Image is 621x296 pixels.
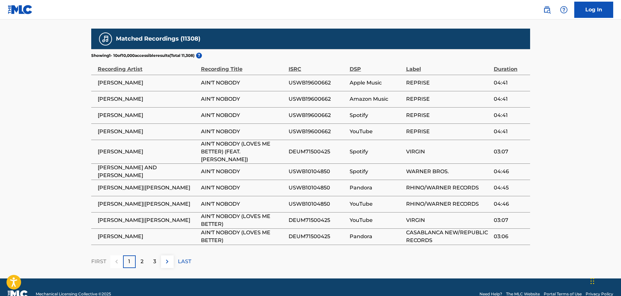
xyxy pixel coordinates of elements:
[196,53,202,58] span: ?
[201,140,285,163] span: AIN'T NOBODY (LOVES ME BETTER) (FEAT. [PERSON_NAME])
[289,148,346,156] span: DEUM71500425
[201,111,285,119] span: AIN'T NOBODY
[98,111,198,119] span: [PERSON_NAME]
[350,216,403,224] span: YouTube
[590,271,594,291] div: Drag
[406,184,491,192] span: RHINO/WARNER RECORDS
[406,111,491,119] span: REPRISE
[91,258,106,265] p: FIRST
[350,128,403,135] span: YouTube
[494,95,527,103] span: 04:41
[406,128,491,135] span: REPRISE
[494,233,527,240] span: 03:06
[574,2,613,18] a: Log In
[560,6,568,14] img: help
[98,79,198,87] span: [PERSON_NAME]
[201,168,285,175] span: AIN'T NOBODY
[178,258,191,265] p: LAST
[289,58,346,73] div: ISRC
[102,35,109,43] img: Matched Recordings
[543,6,551,14] img: search
[98,184,198,192] span: [PERSON_NAME]|[PERSON_NAME]
[494,184,527,192] span: 04:45
[289,216,346,224] span: DEUM71500425
[494,216,527,224] span: 03:07
[201,229,285,244] span: AIN'T NOBODY (LOVES ME BETTER)
[494,128,527,135] span: 04:41
[406,200,491,208] span: RHINO/WARNER RECORDS
[494,58,527,73] div: Duration
[406,79,491,87] span: REPRISE
[406,229,491,244] span: CASABLANCA NEW/REPUBLIC RECORDS
[494,200,527,208] span: 04:46
[201,184,285,192] span: AIN'T NOBODY
[201,79,285,87] span: AIN'T NOBODY
[494,111,527,119] span: 04:41
[8,5,33,14] img: MLC Logo
[289,95,346,103] span: USWB19600662
[406,95,491,103] span: REPRISE
[557,3,570,16] div: Help
[350,79,403,87] span: Apple Music
[289,79,346,87] span: USWB19600662
[98,95,198,103] span: [PERSON_NAME]
[350,200,403,208] span: YouTube
[98,233,198,240] span: [PERSON_NAME]
[128,258,130,265] p: 1
[201,95,285,103] span: AIN'T NOBODY
[201,200,285,208] span: AIN'T NOBODY
[141,258,143,265] p: 2
[406,168,491,175] span: WARNER BROS.
[589,265,621,296] iframe: Chat Widget
[540,3,553,16] a: Public Search
[350,233,403,240] span: Pandora
[201,58,285,73] div: Recording Title
[98,164,198,179] span: [PERSON_NAME] AND [PERSON_NAME]
[494,168,527,175] span: 04:46
[201,212,285,228] span: AIN'T NOBODY (LOVES ME BETTER)
[98,58,198,73] div: Recording Artist
[289,128,346,135] span: USWB19600662
[350,58,403,73] div: DSP
[116,35,200,43] h5: Matched Recordings (11308)
[289,233,346,240] span: DEUM71500425
[98,148,198,156] span: [PERSON_NAME]
[350,111,403,119] span: Spotify
[406,148,491,156] span: VIRGIN
[289,184,346,192] span: USWB10104850
[350,184,403,192] span: Pandora
[406,216,491,224] span: VIRGIN
[98,200,198,208] span: [PERSON_NAME]|[PERSON_NAME]
[406,58,491,73] div: Label
[289,168,346,175] span: USWB10104850
[98,128,198,135] span: [PERSON_NAME]
[494,148,527,156] span: 03:07
[289,200,346,208] span: USWB10104850
[163,258,171,265] img: right
[350,95,403,103] span: Amazon Music
[350,168,403,175] span: Spotify
[350,148,403,156] span: Spotify
[289,111,346,119] span: USWB19600662
[153,258,156,265] p: 3
[91,53,194,58] p: Showing 1 - 10 of 10,000 accessible results (Total 11,308 )
[98,216,198,224] span: [PERSON_NAME]|[PERSON_NAME]
[494,79,527,87] span: 04:41
[201,128,285,135] span: AIN'T NOBODY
